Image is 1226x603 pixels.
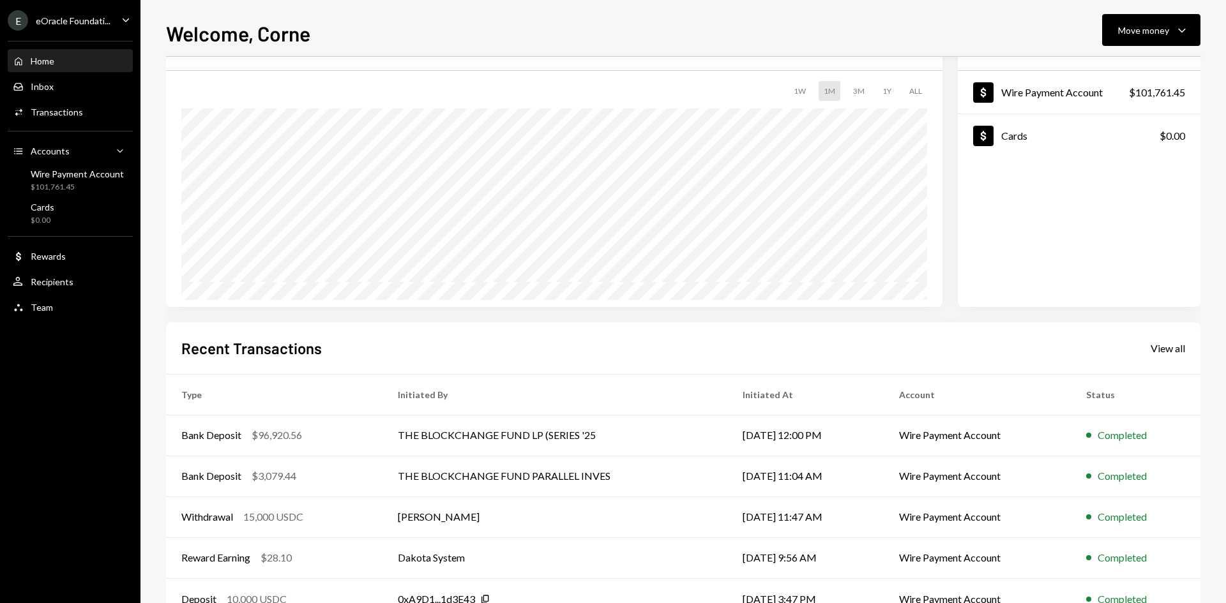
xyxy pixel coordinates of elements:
div: $0.00 [1160,128,1185,144]
td: [PERSON_NAME] [382,496,727,537]
div: Reward Earning [181,550,250,565]
td: Dakota System [382,537,727,578]
a: Recipients [8,270,133,293]
div: $101,761.45 [1129,85,1185,100]
td: Wire Payment Account [884,496,1071,537]
th: Initiated At [727,374,884,415]
div: 1M [819,81,840,101]
a: Wire Payment Account$101,761.45 [958,71,1200,114]
div: $28.10 [261,550,292,565]
div: Bank Deposit [181,428,241,443]
div: $96,920.56 [252,428,302,443]
th: Type [166,374,382,415]
td: THE BLOCKCHANGE FUND PARALLEL INVES [382,456,727,496]
div: Bank Deposit [181,468,241,484]
a: View all [1151,341,1185,355]
div: $3,079.44 [252,468,296,484]
div: E [8,10,28,31]
h2: Recent Transactions [181,338,322,359]
div: Team [31,302,53,313]
td: THE BLOCKCHANGE FUND LP (SERIES '25 [382,415,727,456]
div: Move money [1118,24,1169,37]
a: Team [8,295,133,318]
div: Completed [1098,550,1147,565]
div: 15,000 USDC [243,509,303,525]
div: Rewards [31,251,66,262]
td: [DATE] 11:47 AM [727,496,884,537]
div: 1W [789,81,811,101]
td: [DATE] 12:00 PM [727,415,884,456]
div: 3M [848,81,870,101]
div: Completed [1098,468,1147,484]
div: Wire Payment Account [31,168,124,179]
div: Recipients [31,276,73,287]
div: $101,761.45 [31,182,124,193]
td: Wire Payment Account [884,456,1071,496]
a: Wire Payment Account$101,761.45 [8,165,133,195]
div: 1Y [877,81,897,101]
div: Completed [1098,428,1147,443]
a: Cards$0.00 [958,114,1200,157]
a: Inbox [8,75,133,98]
a: Rewards [8,244,133,267]
h1: Welcome, Corne [166,20,310,46]
td: Wire Payment Account [884,415,1071,456]
a: Accounts [8,139,133,162]
div: Cards [31,202,54,212]
div: Withdrawal [181,509,233,525]
div: $0.00 [31,215,54,226]
div: Home [31,56,54,66]
th: Initiated By [382,374,727,415]
div: Completed [1098,509,1147,525]
div: Transactions [31,107,83,117]
div: Wire Payment Account [1001,86,1103,98]
button: Move money [1102,14,1200,46]
a: Transactions [8,100,133,123]
div: View all [1151,342,1185,355]
div: ALL [904,81,927,101]
div: Cards [1001,130,1027,142]
a: Cards$0.00 [8,198,133,228]
td: [DATE] 11:04 AM [727,456,884,496]
div: eOracle Foundati... [36,15,110,26]
td: [DATE] 9:56 AM [727,537,884,578]
td: Wire Payment Account [884,537,1071,578]
div: Inbox [31,81,54,92]
th: Account [884,374,1071,415]
a: Home [8,49,133,72]
th: Status [1071,374,1200,415]
div: Accounts [31,145,70,156]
